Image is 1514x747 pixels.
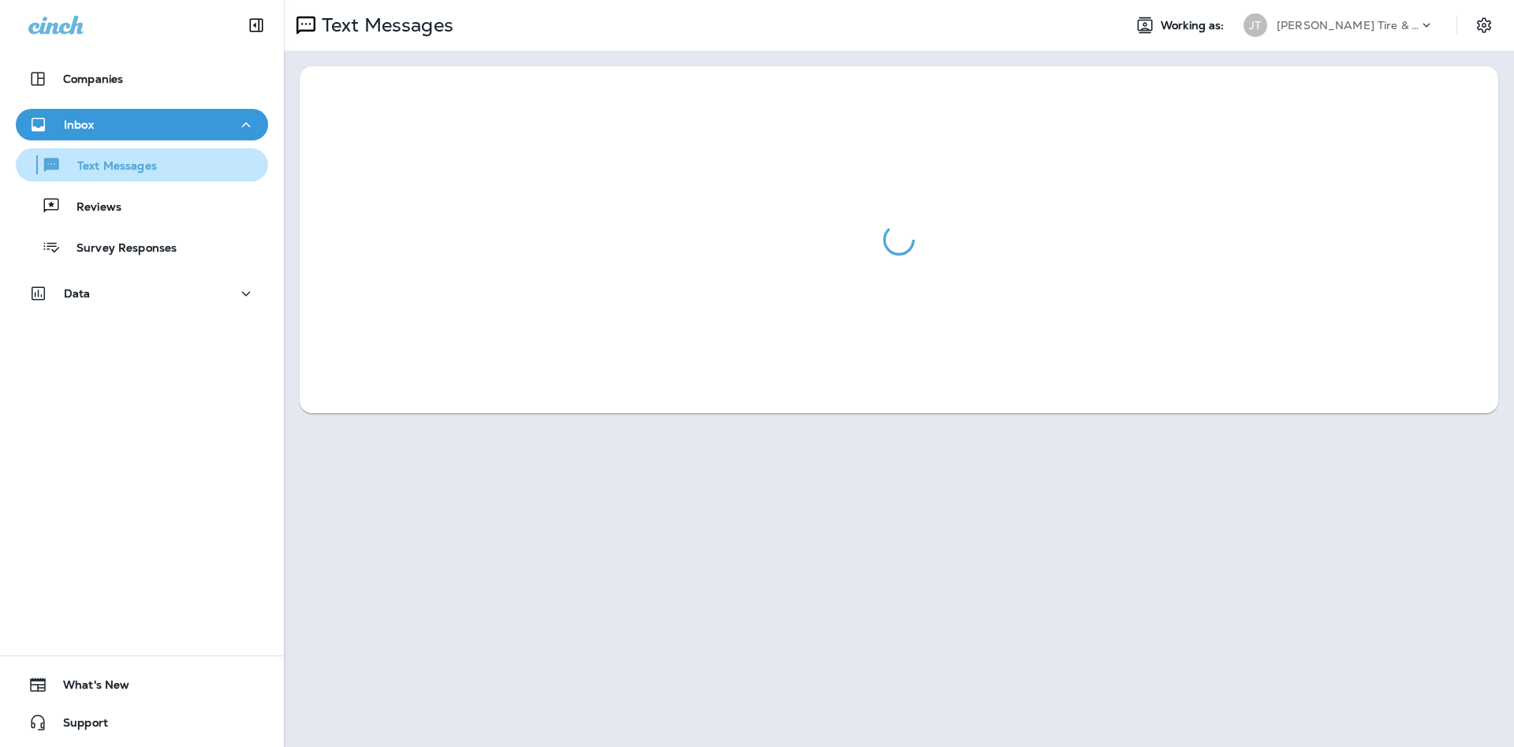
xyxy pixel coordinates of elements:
[16,707,268,738] button: Support
[16,230,268,263] button: Survey Responses
[234,9,278,41] button: Collapse Sidebar
[61,241,177,256] p: Survey Responses
[16,189,268,222] button: Reviews
[62,159,157,174] p: Text Messages
[1277,19,1419,32] p: [PERSON_NAME] Tire & Auto
[64,118,94,131] p: Inbox
[64,287,91,300] p: Data
[315,13,453,37] p: Text Messages
[1161,19,1228,32] span: Working as:
[16,278,268,309] button: Data
[16,63,268,95] button: Companies
[1244,13,1267,37] div: JT
[47,678,129,697] span: What's New
[47,716,108,735] span: Support
[16,148,268,181] button: Text Messages
[63,73,123,85] p: Companies
[16,109,268,140] button: Inbox
[16,669,268,700] button: What's New
[61,200,121,215] p: Reviews
[1470,11,1498,39] button: Settings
